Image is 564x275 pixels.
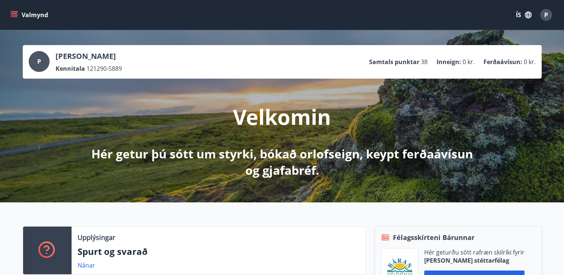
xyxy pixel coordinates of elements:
[85,146,479,178] p: Hér getur þú sótt um styrki, bókað orlofseign, keypt ferðaávísun og gjafabréf.
[424,256,524,265] p: [PERSON_NAME] stéttarfélag
[78,245,359,258] p: Spurt og svarað
[524,58,536,66] span: 0 kr.
[86,64,122,73] span: 121290-5889
[537,6,555,24] button: P
[393,233,475,242] span: Félagsskírteni Bárunnar
[421,58,428,66] span: 38
[9,8,51,22] button: menu
[233,102,331,131] p: Velkomin
[512,8,536,22] button: ÍS
[78,261,95,269] a: Nánar
[463,58,475,66] span: 0 kr.
[56,51,122,61] p: [PERSON_NAME]
[78,233,115,242] p: Upplýsingar
[369,58,419,66] p: Samtals punktar
[424,248,524,256] p: Hér geturðu sótt rafræn skilríki fyrir
[56,64,85,73] p: Kennitala
[437,58,461,66] p: Inneign :
[544,11,548,19] span: P
[37,57,41,66] span: P
[483,58,522,66] p: Ferðaávísun :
